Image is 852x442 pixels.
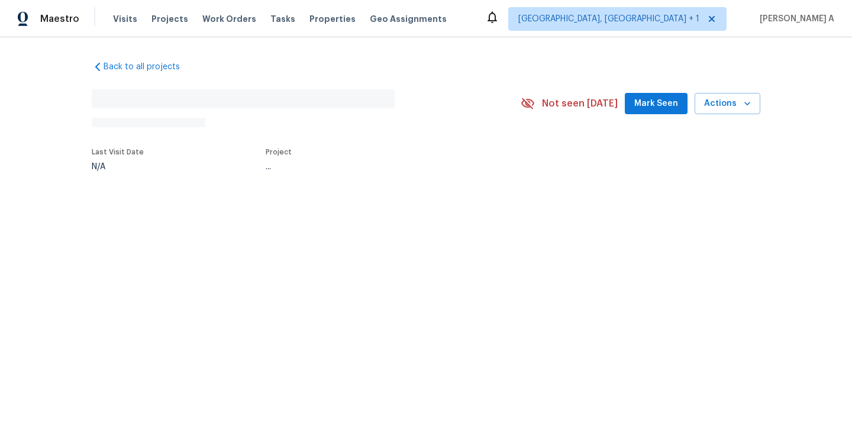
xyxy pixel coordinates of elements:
button: Actions [695,93,760,115]
div: ... [266,163,493,171]
span: Mark Seen [634,96,678,111]
span: Properties [309,13,356,25]
span: Geo Assignments [370,13,447,25]
span: Project [266,149,292,156]
span: [PERSON_NAME] A [755,13,834,25]
a: Back to all projects [92,61,205,73]
span: Not seen [DATE] [542,98,618,109]
span: Projects [151,13,188,25]
button: Mark Seen [625,93,688,115]
span: Tasks [270,15,295,23]
span: Work Orders [202,13,256,25]
span: Actions [704,96,751,111]
span: [GEOGRAPHIC_DATA], [GEOGRAPHIC_DATA] + 1 [518,13,699,25]
span: Last Visit Date [92,149,144,156]
span: Maestro [40,13,79,25]
span: Visits [113,13,137,25]
div: N/A [92,163,144,171]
